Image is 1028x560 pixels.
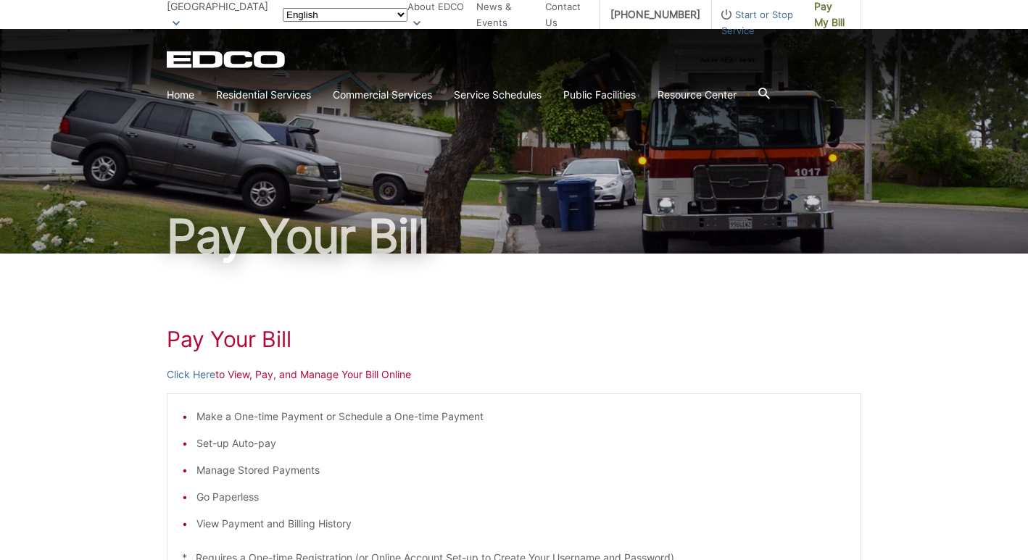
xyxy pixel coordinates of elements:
[167,367,861,383] p: to View, Pay, and Manage Your Bill Online
[196,516,846,532] li: View Payment and Billing History
[196,435,846,451] li: Set-up Auto-pay
[167,213,861,259] h1: Pay Your Bill
[167,367,215,383] a: Click Here
[196,489,846,505] li: Go Paperless
[454,87,542,103] a: Service Schedules
[563,87,636,103] a: Public Facilities
[196,409,846,425] li: Make a One-time Payment or Schedule a One-time Payment
[658,87,737,103] a: Resource Center
[167,87,194,103] a: Home
[283,8,407,22] select: Select a language
[333,87,432,103] a: Commercial Services
[167,51,287,68] a: EDCD logo. Return to the homepage.
[167,326,861,352] h1: Pay Your Bill
[196,462,846,478] li: Manage Stored Payments
[216,87,311,103] a: Residential Services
